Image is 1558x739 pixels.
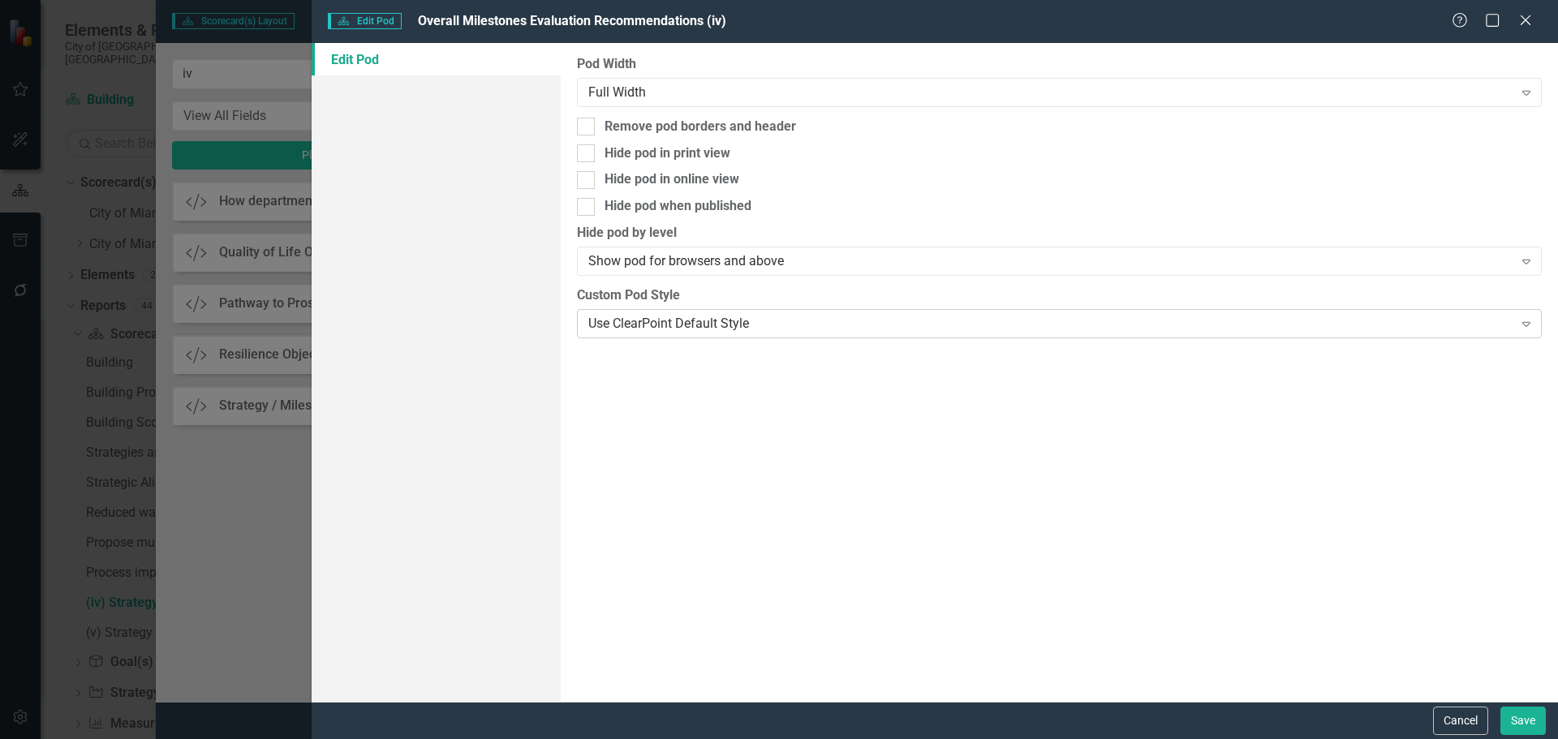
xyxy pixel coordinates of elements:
[418,13,726,28] span: Overall Milestones Evaluation Recommendations (iv)
[328,13,402,29] span: Edit Pod
[1500,707,1546,735] button: Save
[605,170,739,189] div: Hide pod in online view
[588,83,1513,101] div: Full Width
[588,314,1513,333] div: Use ClearPoint Default Style
[312,43,561,75] a: Edit Pod
[577,286,1542,305] label: Custom Pod Style
[588,252,1513,271] div: Show pod for browsers and above
[577,55,1542,74] label: Pod Width
[605,144,730,163] div: Hide pod in print view
[1433,707,1488,735] button: Cancel
[605,118,796,136] div: Remove pod borders and header
[577,224,1542,243] label: Hide pod by level
[605,197,751,216] div: Hide pod when published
